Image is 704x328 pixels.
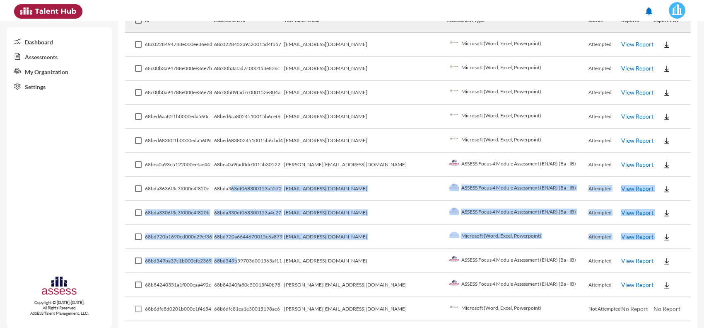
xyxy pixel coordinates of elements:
td: Microsoft (Word, Excel, Powerpoint) [447,297,589,321]
td: 68bea0a9fad0dc0015b30522 [214,153,284,177]
td: Attempted [588,225,621,249]
td: 68c00b0a94788e000ee36e78 [145,81,214,105]
td: 68bed6838024510015b6cbd4 [214,129,284,153]
img: assesscompany-logo.png [41,275,78,298]
td: Microsoft (Word, Excel, Powerpoint) [447,105,589,129]
td: ASSESS Focus 4 Module Assessment (EN/AR) (Ba - IB) [447,153,589,177]
p: Copyright © [DATE]-[DATE]. All Rights Reserved. ASSESS Talent Management, LLC. [7,300,112,316]
td: ASSESS Focus 4 Module Assessment (EN/AR) (Ba - IB) [447,177,589,201]
td: ASSESS Focus 4 Module Assessment (EN/AR) (Ba - IB) [447,201,589,225]
td: 68bd720a6644670015e6a879 [214,225,284,249]
a: Settings [7,79,112,94]
td: Attempted [588,153,621,177]
td: 68b6dfc81ea1e30015198ac6 [214,297,284,321]
td: [EMAIL_ADDRESS][DOMAIN_NAME] [284,225,447,249]
a: My Organization [7,64,112,79]
a: View Report [621,281,653,288]
td: 68bed683f0f1b0000eda5609 [145,129,214,153]
a: View Report [621,113,653,120]
a: View Report [621,65,653,72]
td: [EMAIL_ADDRESS][DOMAIN_NAME] [284,129,447,153]
a: View Report [621,137,653,144]
td: 68bed6aa8024510015b6cef6 [214,105,284,129]
td: 68c00b3afad7c000153e836c [214,57,284,81]
span: No Report [621,305,648,312]
th: Export PDF [653,9,691,33]
td: [EMAIL_ADDRESS][DOMAIN_NAME] [284,57,447,81]
td: 68b84240fa80c50015f40b78 [214,273,284,297]
td: 68bda3636f3c3f000e4f820e [145,177,214,201]
a: View Report [621,41,653,48]
td: Attempted [588,105,621,129]
td: 68bd720b1690cd000e29ef36 [145,225,214,249]
td: Attempted [588,129,621,153]
td: Attempted [588,201,621,225]
td: 68bd549ba37c1b000efe2369 [145,249,214,273]
th: Assessment Type [447,9,589,33]
td: [EMAIL_ADDRESS][DOMAIN_NAME] [284,249,447,273]
td: Not Attempted [588,297,621,321]
td: [PERSON_NAME][EMAIL_ADDRESS][DOMAIN_NAME] [284,297,447,321]
td: 68bda330df068300153a4c27 [214,201,284,225]
td: Microsoft (Word, Excel, Powerpoint) [447,129,589,153]
a: View Report [621,257,653,264]
th: Status [588,9,621,33]
td: Attempted [588,81,621,105]
td: 68c0228452a9a20015d4fb57 [214,33,284,57]
td: 68c00b3a94788e000ee36e7b [145,57,214,81]
a: Dashboard [7,34,112,49]
td: [EMAIL_ADDRESS][DOMAIN_NAME] [284,33,447,57]
td: ASSESS Focus 4 Module Assessment (EN/AR) (Ba - IB) [447,273,589,297]
td: 68bd549b59703d001563af11 [214,249,284,273]
td: Attempted [588,177,621,201]
a: Assessments [7,49,112,64]
a: View Report [621,209,653,216]
td: 68bea0a93cb122000eefae44 [145,153,214,177]
th: Assessment Id [214,9,284,33]
td: [EMAIL_ADDRESS][DOMAIN_NAME] [284,201,447,225]
td: [EMAIL_ADDRESS][DOMAIN_NAME] [284,81,447,105]
mat-icon: notifications [644,6,654,16]
td: 68bda3306f3c3f000e4f820b [145,201,214,225]
td: Microsoft (Word, Excel, Powerpoint) [447,57,589,81]
td: 68b84240351a1f000eaa492c [145,273,214,297]
td: Microsoft (Word, Excel, Powerpoint) [447,81,589,105]
a: View Report [621,185,653,192]
td: Microsoft (Word, Excel, Powerpoint) [447,33,589,57]
th: Reports [621,9,654,33]
td: [EMAIL_ADDRESS][DOMAIN_NAME] [284,177,447,201]
td: ASSESS Focus 4 Module Assessment (EN/AR) (Ba - IB) [447,249,589,273]
td: 68c00b09fad7c000153e804a [214,81,284,105]
td: Microsoft (Word, Excel, Powerpoint) [447,225,589,249]
a: View Report [621,89,653,96]
a: View Report [621,161,653,168]
td: 68c0228494788e000ee36e8d [145,33,214,57]
td: [EMAIL_ADDRESS][DOMAIN_NAME] [284,105,447,129]
a: View Report [621,233,653,240]
th: Id [145,9,214,33]
td: Attempted [588,33,621,57]
th: Test Taker Email [284,9,447,33]
td: Attempted [588,57,621,81]
td: [PERSON_NAME][EMAIL_ADDRESS][DOMAIN_NAME] [284,273,447,297]
td: 68b6dfc8d0201b000e1f4654 [145,297,214,321]
td: Attempted [588,273,621,297]
td: 68bda363df068300153a5572 [214,177,284,201]
td: [PERSON_NAME][EMAIL_ADDRESS][DOMAIN_NAME] [284,153,447,177]
td: 68bed6aaf0f1b0000eda560c [145,105,214,129]
td: Attempted [588,249,621,273]
span: No Report [653,305,680,312]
